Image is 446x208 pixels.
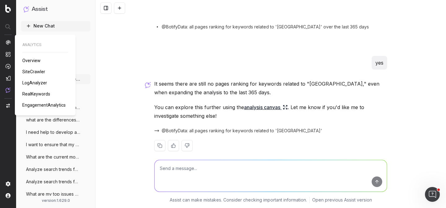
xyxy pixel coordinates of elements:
[21,177,90,187] button: Analyze search trends for: notre dame fo
[154,103,387,120] p: You can explore this further using the . Let me know if you'd like me to investigate something else!
[6,181,11,186] img: Setting
[26,154,81,160] span: What are the current most search terms r
[154,79,387,97] p: It seems there are still no pages ranking for keywords related to "[GEOGRAPHIC_DATA]," even when ...
[26,166,81,172] span: Analyze search trends for notre dame foo
[425,187,440,202] iframe: Intercom live chat
[6,76,11,81] img: Studio
[162,128,322,134] span: @BotifyData: all pages ranking for keywords related to '[GEOGRAPHIC_DATA]'
[24,5,88,14] button: Assist
[24,6,29,12] img: Assist
[170,197,307,203] p: Assist can make mistakes. Consider checking important information.
[154,128,330,134] button: @BotifyData: all pages ranking for keywords related to '[GEOGRAPHIC_DATA]'
[21,127,90,137] button: I need help to develop a content calenda
[32,5,48,14] h1: Assist
[22,91,53,97] a: RealKeywords
[22,58,41,63] span: Overview
[244,103,288,112] a: analysis canvas
[22,102,68,108] a: EngagementAnalytics
[162,24,369,30] span: @BotifyData: all pages ranking for keywords related to '[GEOGRAPHIC_DATA]' over the last 365 days
[145,82,151,88] img: Botify assist logo
[5,5,11,13] img: Botify logo
[375,58,383,67] p: yes
[6,87,11,93] img: Assist
[22,69,48,75] a: SiteCrawler
[312,197,372,203] a: Open previous Assist version
[26,191,81,197] span: What are my top issues concerning bad st
[24,198,88,203] div: version: 1.629.0
[22,69,45,74] span: SiteCrawler
[21,152,90,162] button: What are the current most search terms r
[22,42,68,47] span: ANALYTICS
[6,193,11,198] img: My account
[21,140,90,150] button: I want to ensure that my site is being e
[22,80,47,85] span: LogAnalyzer
[21,189,90,199] button: What are my top issues concerning bad st
[6,40,11,45] img: Analytics
[26,129,81,135] span: I need help to develop a content calenda
[26,142,81,148] span: I want to ensure that my site is being e
[6,104,10,108] img: Switch project
[26,179,81,185] span: Analyze search trends for: notre dame fo
[22,80,50,86] a: LogAnalyzer
[22,57,43,64] a: Overview
[22,103,66,108] span: EngagementAnalytics
[21,33,90,43] a: How to use Assist
[21,21,90,31] button: New Chat
[22,91,50,96] span: RealKeywords
[21,164,90,174] button: Analyze search trends for notre dame foo
[6,64,11,69] img: Activation
[6,52,11,57] img: Intelligence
